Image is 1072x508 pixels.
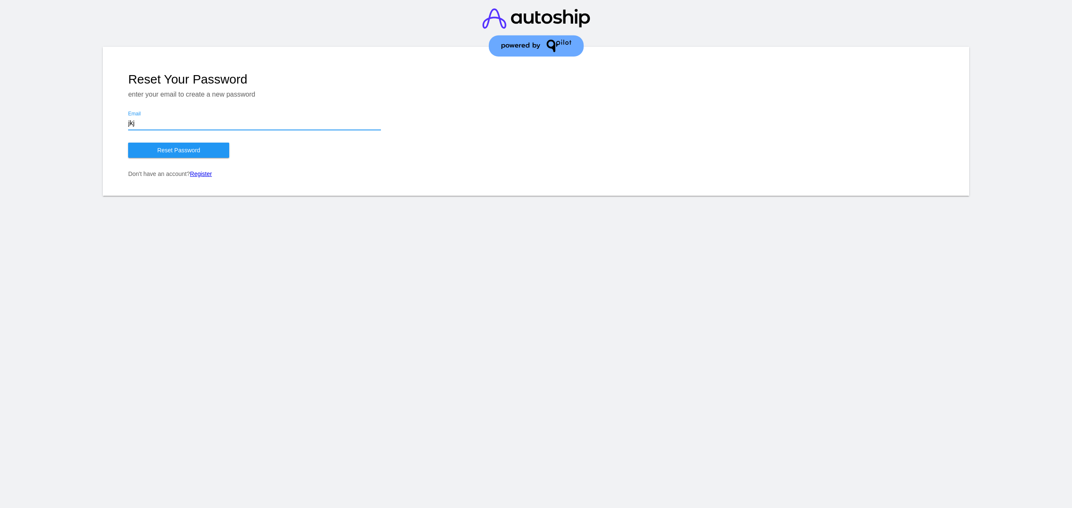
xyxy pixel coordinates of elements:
[128,72,944,86] h1: Reset Your Password
[128,143,229,158] button: Reset Password
[128,170,944,177] p: Don't have an account?
[128,91,944,98] p: enter your email to create a new password
[190,170,212,177] a: Register
[157,147,200,154] span: Reset Password
[128,119,381,127] input: Email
